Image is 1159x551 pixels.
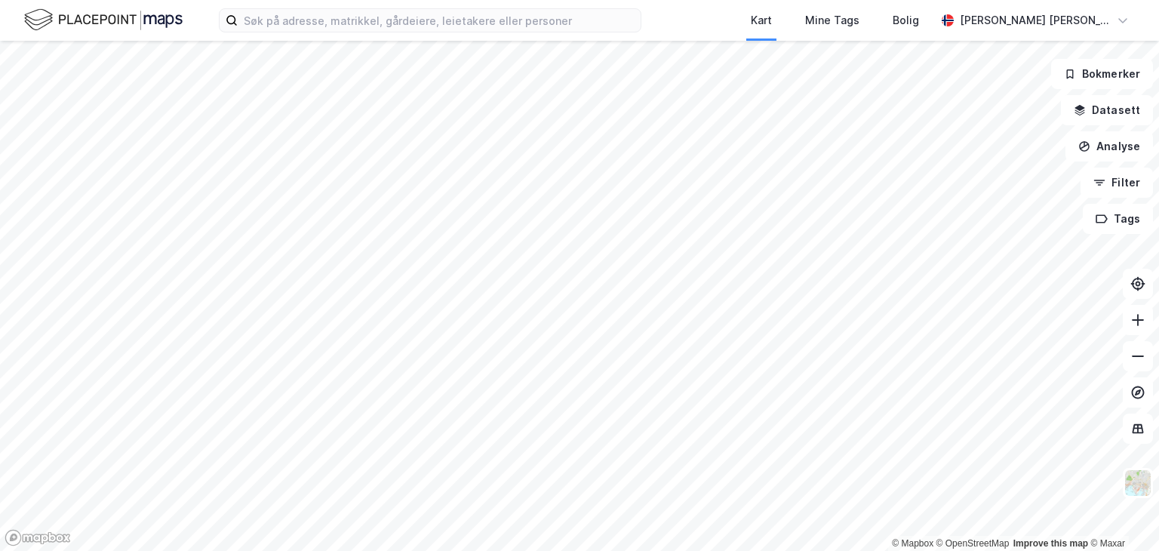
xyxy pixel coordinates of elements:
[893,11,919,29] div: Bolig
[1084,479,1159,551] div: Kontrollprogram for chat
[1083,204,1153,234] button: Tags
[1013,538,1088,549] a: Improve this map
[751,11,772,29] div: Kart
[892,538,933,549] a: Mapbox
[936,538,1010,549] a: OpenStreetMap
[5,529,71,546] a: Mapbox homepage
[1124,469,1152,497] img: Z
[24,7,183,33] img: logo.f888ab2527a4732fd821a326f86c7f29.svg
[238,9,641,32] input: Søk på adresse, matrikkel, gårdeiere, leietakere eller personer
[805,11,859,29] div: Mine Tags
[1081,168,1153,198] button: Filter
[1051,59,1153,89] button: Bokmerker
[1065,131,1153,162] button: Analyse
[1061,95,1153,125] button: Datasett
[1084,479,1159,551] iframe: Chat Widget
[960,11,1111,29] div: [PERSON_NAME] [PERSON_NAME]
